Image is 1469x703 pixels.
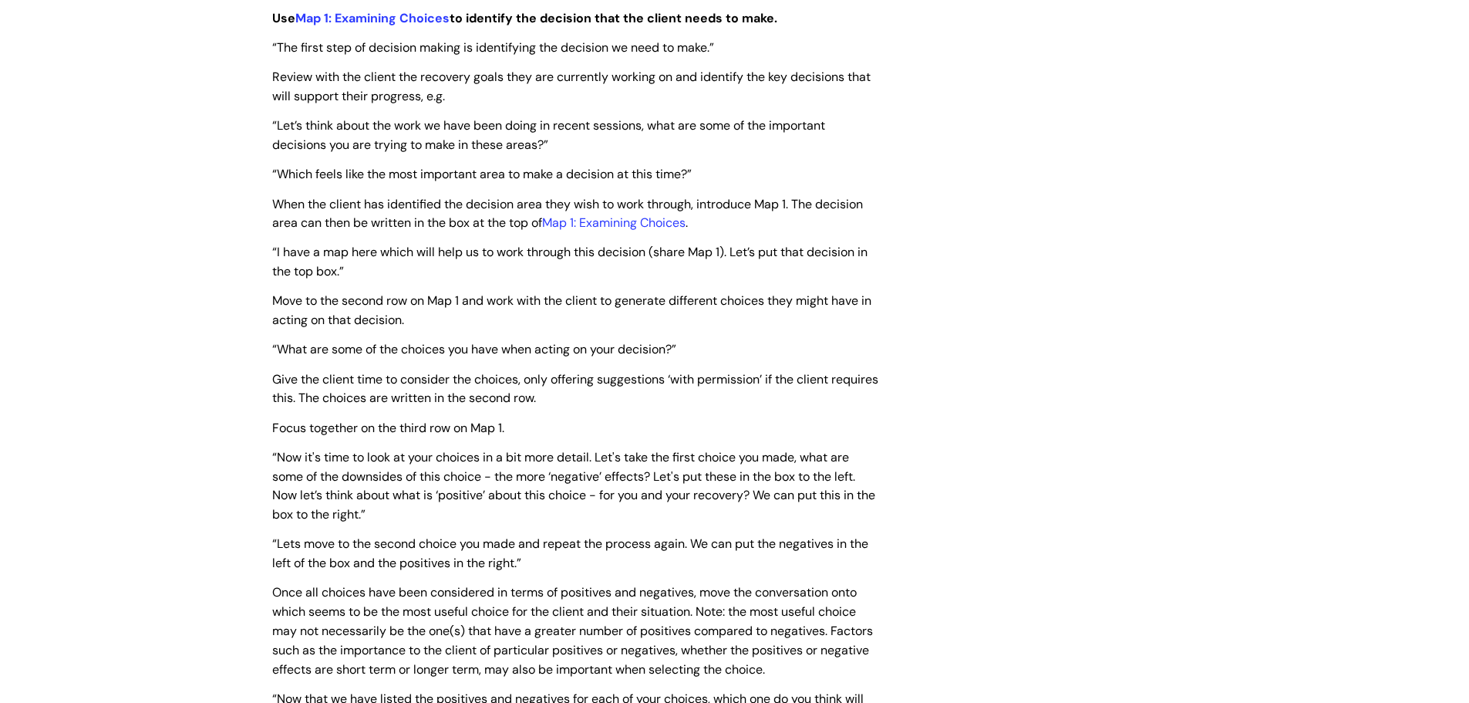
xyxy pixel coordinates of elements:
[272,371,878,407] span: Give the client time to consider the choices, only offering suggestions ‘with permission’ if the ...
[542,215,686,231] a: Map 1: Examining Choices
[272,292,871,328] span: Move to the second row on Map 1 and work with the client to generate different choices they might...
[272,536,868,571] span: “Lets move to the second choice you made and repeat the process again. We can put the negatives i...
[272,117,825,153] span: “Let’s think about the work we have been doing in recent sessions, what are some of the important...
[272,39,714,56] span: “The first step of decision making is identifying the decision we need to make.”
[272,69,871,104] span: Review with the client the recovery goals they are currently working on and identify the key deci...
[272,584,873,677] span: Once all choices have been considered in terms of positives and negatives, move the conversation ...
[272,10,777,26] strong: Use to identify the decision that the client needs to make.
[272,244,868,279] span: “I have a map here which will help us to work through this decision (share Map 1). Let’s put that...
[295,10,450,26] a: Map 1: Examining Choices
[272,341,676,357] span: “What are some of the choices you have when acting on your decision?”
[272,166,692,182] span: “Which feels like the most important area to make a decision at this time?”
[272,196,863,232] span: When the client has identified the decision area they wish to work through, introduce Map 1. The ...
[272,420,504,436] span: Focus together on the third row on Map 1.
[272,449,875,522] span: “Now it's time to look at your choices in a bit more detail. Let's take the first choice you made...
